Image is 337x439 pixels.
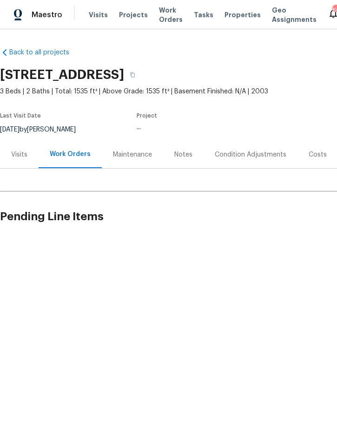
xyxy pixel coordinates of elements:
div: Maintenance [113,150,152,159]
div: Costs [309,150,327,159]
div: ... [137,124,315,131]
div: Condition Adjustments [215,150,286,159]
div: Work Orders [50,150,91,159]
span: Project [137,113,157,118]
button: Copy Address [124,66,141,83]
div: Notes [174,150,192,159]
span: Properties [225,10,261,20]
span: Geo Assignments [272,6,317,24]
span: Visits [89,10,108,20]
span: Tasks [194,12,213,18]
span: Work Orders [159,6,183,24]
span: Maestro [32,10,62,20]
span: Projects [119,10,148,20]
div: Visits [11,150,27,159]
